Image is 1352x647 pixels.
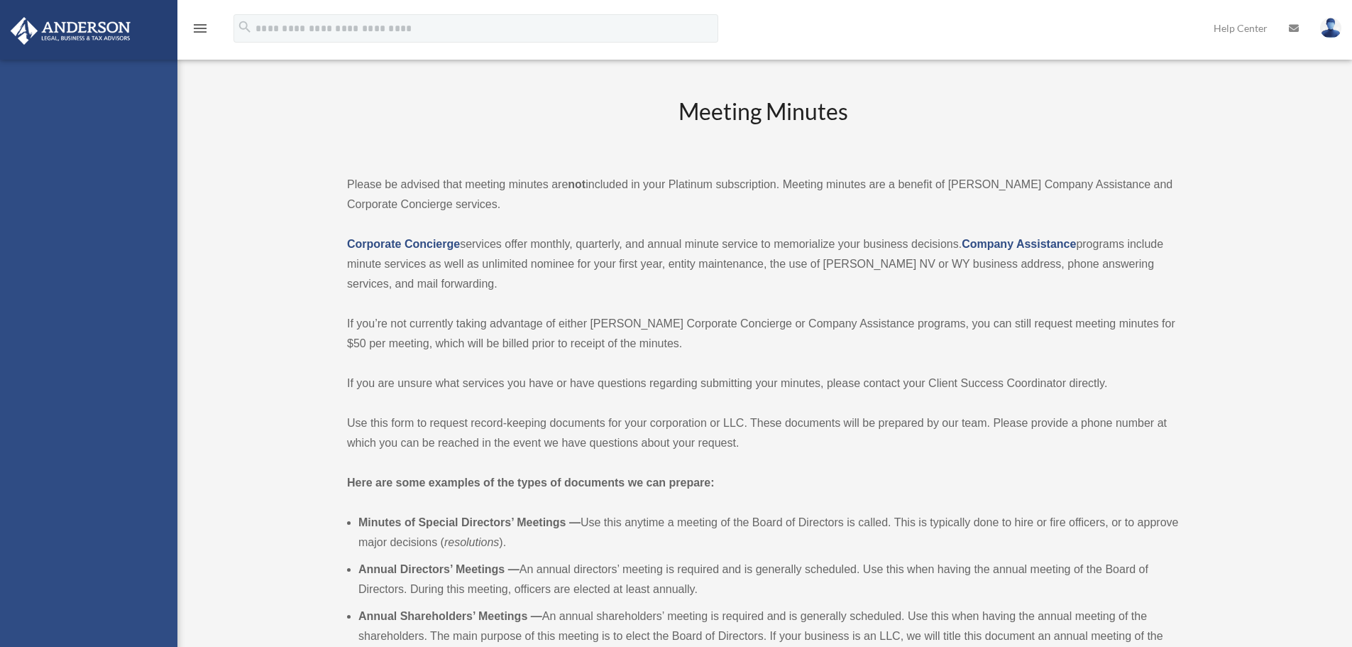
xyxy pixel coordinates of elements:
[444,536,499,548] em: resolutions
[358,610,542,622] b: Annual Shareholders’ Meetings —
[358,563,520,575] b: Annual Directors’ Meetings —
[237,19,253,35] i: search
[192,20,209,37] i: menu
[347,96,1179,155] h2: Meeting Minutes
[347,238,460,250] a: Corporate Concierge
[568,178,586,190] strong: not
[347,314,1179,354] p: If you’re not currently taking advantage of either [PERSON_NAME] Corporate Concierge or Company A...
[347,374,1179,393] p: If you are unsure what services you have or have questions regarding submitting your minutes, ple...
[962,238,1076,250] a: Company Assistance
[1320,18,1341,38] img: User Pic
[358,516,581,528] b: Minutes of Special Directors’ Meetings —
[347,477,715,489] strong: Here are some examples of the types of documents we can prepare:
[358,560,1179,599] li: An annual directors’ meeting is required and is generally scheduled. Use this when having the ann...
[347,234,1179,294] p: services offer monthly, quarterly, and annual minute service to memorialize your business decisio...
[347,175,1179,214] p: Please be advised that meeting minutes are included in your Platinum subscription. Meeting minute...
[358,513,1179,553] li: Use this anytime a meeting of the Board of Directors is called. This is typically done to hire or...
[6,17,135,45] img: Anderson Advisors Platinum Portal
[192,25,209,37] a: menu
[347,413,1179,453] p: Use this form to request record-keeping documents for your corporation or LLC. These documents wi...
